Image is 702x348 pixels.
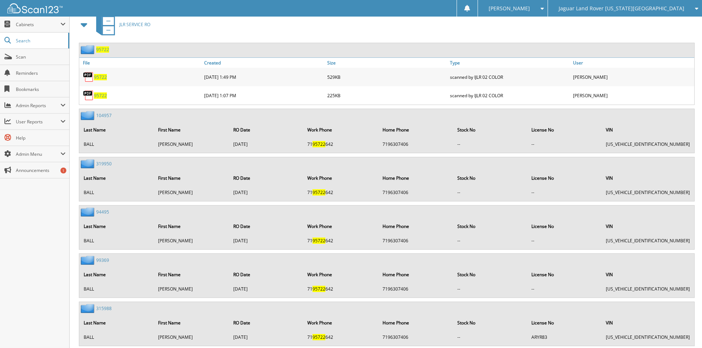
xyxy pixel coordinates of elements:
[96,209,109,215] a: 94495
[304,122,378,137] th: Work Phone
[7,3,63,13] img: scan123-logo-white.svg
[304,331,378,343] td: 71 642
[559,6,684,11] span: Jaguar Land Rover [US_STATE][GEOGRAPHIC_DATA]
[79,58,202,68] a: File
[94,92,107,99] span: 95722
[602,315,694,330] th: VIN
[154,267,229,282] th: First Name
[154,283,229,295] td: [PERSON_NAME]
[16,70,66,76] span: Reminders
[96,161,112,167] a: 319950
[16,167,66,173] span: Announcements
[602,267,694,282] th: VIN
[94,74,107,80] a: 95722
[92,10,150,39] a: JLR SERVICE RO
[379,186,453,198] td: 7196307406
[528,171,601,186] th: License No
[528,122,601,137] th: License No
[454,138,527,150] td: --
[379,235,453,247] td: 7196307406
[312,141,325,147] span: 95722
[448,88,571,103] div: scanned by IJLR 02 COLOR
[81,45,96,54] img: folder2.png
[119,21,150,28] span: JLR SERVICE RO
[80,235,154,247] td: BALL
[80,283,154,295] td: BALL
[379,315,453,330] th: Home Phone
[325,88,448,103] div: 225KB
[454,122,527,137] th: Stock No
[154,138,229,150] td: [PERSON_NAME]
[454,235,527,247] td: --
[602,186,694,198] td: [US_VEHICLE_IDENTIFICATION_NUMBER]
[304,186,378,198] td: 71 642
[379,138,453,150] td: 7196307406
[230,315,303,330] th: RO Date
[16,151,60,157] span: Admin Menu
[230,138,303,150] td: [DATE]
[202,88,325,103] div: [DATE] 1:07 PM
[154,315,229,330] th: First Name
[602,171,694,186] th: VIN
[602,331,694,343] td: [US_VEHICLE_IDENTIFICATION_NUMBER]
[379,283,453,295] td: 7196307406
[230,331,303,343] td: [DATE]
[304,171,378,186] th: Work Phone
[83,71,94,82] img: PDF.png
[602,235,694,247] td: [US_VEHICLE_IDENTIFICATION_NUMBER]
[528,235,601,247] td: --
[528,331,601,343] td: ARYR83
[379,331,453,343] td: 7196307406
[528,267,601,282] th: License No
[96,112,112,119] a: 104957
[528,138,601,150] td: --
[81,304,96,313] img: folder2.png
[230,219,303,234] th: RO Date
[528,219,601,234] th: License No
[304,219,378,234] th: Work Phone
[81,159,96,168] img: folder2.png
[96,257,109,263] a: 99369
[96,305,112,312] a: 315988
[528,283,601,295] td: --
[80,331,154,343] td: BALL
[665,313,702,348] iframe: Chat Widget
[202,58,325,68] a: Created
[80,171,154,186] th: Last Name
[81,111,96,120] img: folder2.png
[96,46,109,53] a: 95722
[81,207,96,217] img: folder2.png
[16,21,60,28] span: Cabinets
[80,267,154,282] th: Last Name
[379,267,453,282] th: Home Phone
[528,315,601,330] th: License No
[154,186,229,198] td: [PERSON_NAME]
[454,186,527,198] td: --
[602,283,694,295] td: [US_VEHICLE_IDENTIFICATION_NUMBER]
[489,6,530,11] span: [PERSON_NAME]
[325,58,448,68] a: Size
[81,256,96,265] img: folder2.png
[602,219,694,234] th: VIN
[230,122,303,137] th: RO Date
[379,219,453,234] th: Home Phone
[379,122,453,137] th: Home Phone
[454,267,527,282] th: Stock No
[379,171,453,186] th: Home Phone
[230,186,303,198] td: [DATE]
[312,189,325,196] span: 95722
[16,119,60,125] span: User Reports
[16,135,66,141] span: Help
[571,70,694,84] div: [PERSON_NAME]
[230,235,303,247] td: [DATE]
[454,283,527,295] td: --
[16,54,66,60] span: Scan
[602,122,694,137] th: VIN
[60,168,66,173] div: 1
[325,70,448,84] div: 529KB
[304,138,378,150] td: 71 642
[230,267,303,282] th: RO Date
[230,283,303,295] td: [DATE]
[304,315,378,330] th: Work Phone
